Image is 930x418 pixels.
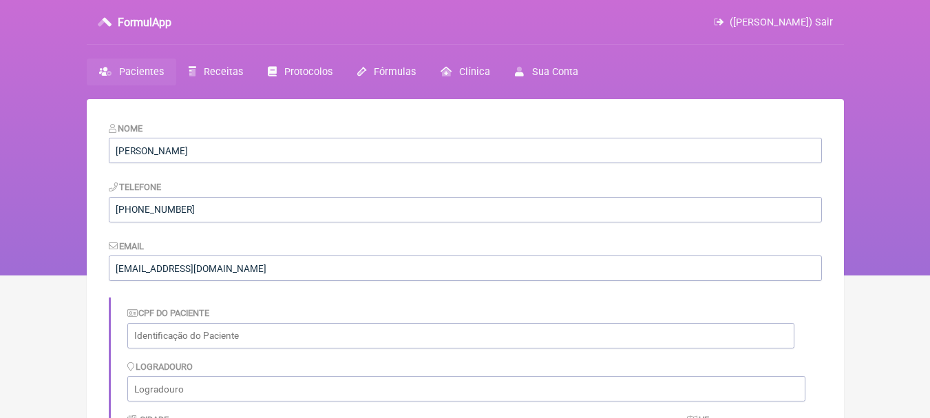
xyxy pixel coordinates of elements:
label: Email [109,241,145,251]
span: Receitas [204,66,243,78]
label: Nome [109,123,143,134]
a: Sua Conta [503,59,590,85]
span: ([PERSON_NAME]) Sair [730,17,833,28]
input: Identificação do Paciente [127,323,794,348]
input: Logradouro [127,376,805,401]
a: ([PERSON_NAME]) Sair [714,17,832,28]
label: Telefone [109,182,162,192]
span: Sua Conta [532,66,578,78]
label: CPF do Paciente [127,308,210,318]
a: Protocolos [255,59,345,85]
input: Nome do Paciente [109,138,822,163]
a: Clínica [428,59,503,85]
span: Clínica [459,66,490,78]
input: paciente@email.com [109,255,822,281]
input: 21 9124 2137 [109,197,822,222]
span: Fórmulas [374,66,416,78]
label: Logradouro [127,362,193,372]
a: Fórmulas [345,59,428,85]
span: Pacientes [119,66,164,78]
a: Receitas [176,59,255,85]
a: Pacientes [87,59,176,85]
span: Protocolos [284,66,332,78]
h3: FormulApp [118,16,171,29]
